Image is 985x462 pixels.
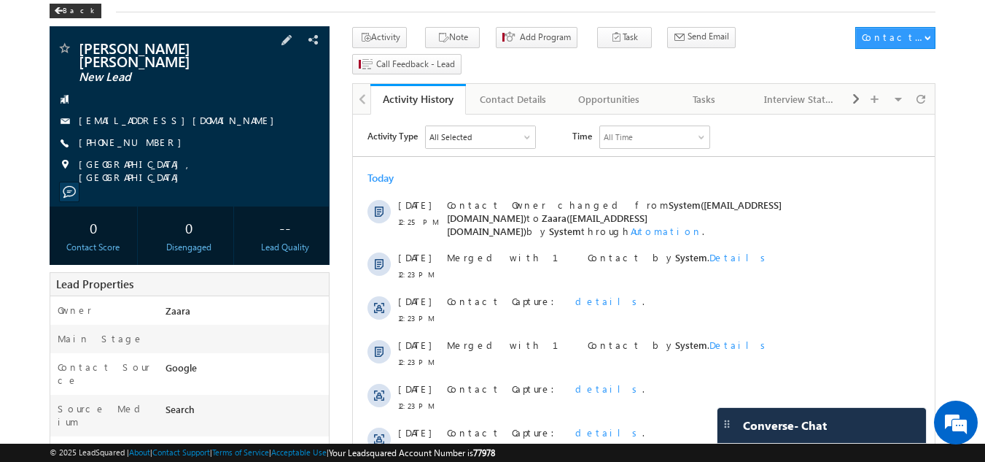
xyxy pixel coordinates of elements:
button: Call Feedback - Lead [352,54,462,75]
button: Add Program [496,27,577,48]
span: Contact Capture: [94,180,211,193]
a: Activity History [370,84,466,115]
span: © 2025 LeadSquared | | | | | [50,446,495,460]
span: details [222,312,289,324]
span: [DATE] [45,84,78,97]
div: Tasks [669,91,739,108]
div: 0 [53,214,134,241]
div: Interview Status [764,91,835,108]
span: New Lead [79,70,252,85]
div: All Selected [73,12,182,34]
button: Task [597,27,652,48]
div: All Selected [77,16,119,29]
div: All Time [251,16,280,29]
span: Call Feedback - Lead [376,58,455,71]
div: Chat with us now [76,77,245,96]
span: details [222,268,289,280]
div: Contact Score [53,241,134,254]
button: Contact Actions [855,27,935,49]
span: 77978 [473,447,495,458]
span: Lead Properties [56,277,133,291]
a: Tasks [657,84,752,115]
span: Automation [278,110,349,123]
a: Contact Details [466,84,561,115]
span: System [322,136,354,149]
span: Your Leadsquared Account Number is [329,447,495,458]
span: Contact Owner changed from to by through . [94,84,429,123]
span: Contact Capture: [94,268,211,280]
a: Contact Support [152,447,210,457]
span: details [222,180,289,193]
button: Send Email [667,27,736,48]
span: System [196,110,228,123]
label: Owner [58,304,92,317]
span: Converse - Chat [743,419,827,432]
a: Opportunities [561,84,657,115]
span: 12:22 PM [45,328,89,342]
label: Source Medium [58,402,152,428]
span: 12:25 PM [45,101,89,114]
div: Minimize live chat window [239,7,274,42]
div: . [94,180,520,193]
img: carter-drag [721,418,733,430]
span: [GEOGRAPHIC_DATA], [GEOGRAPHIC_DATA] [79,158,305,184]
label: Main Stage [58,332,144,345]
a: Details [357,136,418,149]
div: Opportunities [573,91,644,108]
a: [EMAIL_ADDRESS][DOMAIN_NAME] [79,114,281,126]
div: Disengaged [149,241,230,254]
a: Back [50,3,109,15]
div: -- [244,214,325,241]
span: [DATE] [45,136,78,150]
span: 12:23 PM [45,285,89,298]
div: Lead Quality [244,241,325,254]
a: Terms of Service [212,447,269,457]
span: System [322,224,354,236]
span: [DATE] [45,312,78,325]
div: Contact Actions [862,31,924,44]
em: Start Chat [198,358,265,378]
a: Details [357,224,418,236]
span: [PHONE_NUMBER] [79,136,189,150]
label: Contact Source [58,361,152,387]
span: Merged with 1 Contact by . [94,136,520,150]
a: About [129,447,150,457]
span: [DATE] [45,180,78,193]
span: Merged with 1 Contact by . [94,224,520,237]
span: Activity Type [15,11,65,33]
span: Add Program [520,31,571,44]
span: Contact Capture: [94,312,211,324]
span: [DATE] [45,224,78,237]
a: Interview Status [752,84,848,115]
button: Activity [352,27,407,48]
img: d_60004797649_company_0_60004797649 [25,77,61,96]
span: Send Email [688,30,729,43]
span: System([EMAIL_ADDRESS][DOMAIN_NAME]) [94,84,429,109]
div: Today [15,57,62,70]
span: 12:23 PM [45,241,89,254]
div: Contact Details [478,91,548,108]
div: Google [162,361,330,381]
span: 12:23 PM [45,153,89,166]
a: Acceptable Use [271,447,327,457]
span: 12:23 PM [45,197,89,210]
div: 0 [149,214,230,241]
span: Zaara([EMAIL_ADDRESS][DOMAIN_NAME]) [94,97,295,123]
span: [DATE] [45,268,78,281]
div: . [94,268,520,281]
div: . [94,312,520,325]
span: [PERSON_NAME] [PERSON_NAME] [79,41,252,67]
div: Back [50,4,101,18]
div: Search [162,402,330,423]
textarea: Type your message and hit 'Enter' [19,135,266,346]
span: Time [219,11,239,33]
span: Zaara [166,304,190,317]
button: Note [425,27,480,48]
div: Activity History [381,92,455,106]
